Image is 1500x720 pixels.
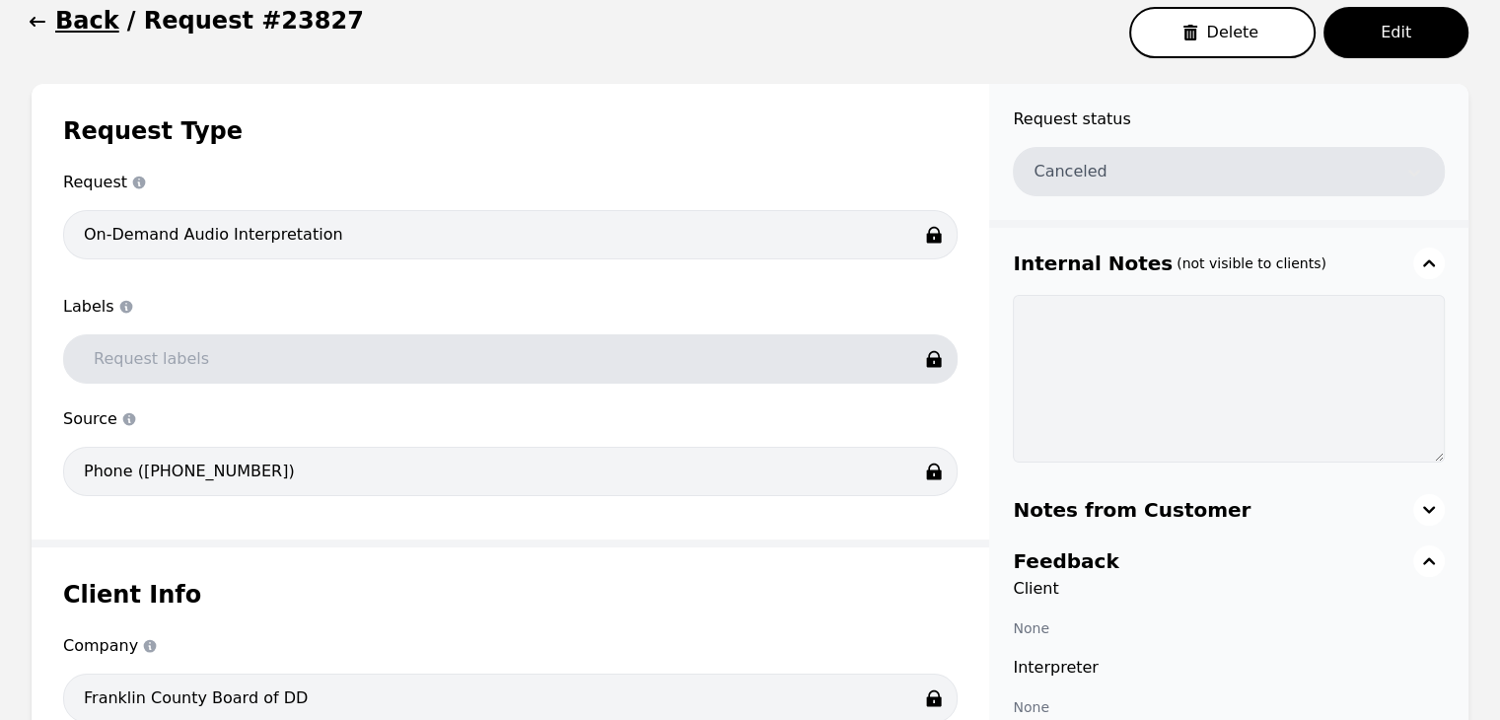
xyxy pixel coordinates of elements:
span: None [1013,699,1049,715]
span: None [1013,620,1049,636]
h1: Request Type [63,115,958,147]
span: Request status [1013,108,1445,131]
h3: Internal Notes [1013,250,1173,277]
span: Source [63,407,958,431]
h3: (not visible to clients) [1177,253,1326,273]
h3: Notes from Customer [1013,496,1250,524]
span: Client [1013,577,1445,601]
h1: Client Info [63,579,958,611]
span: Interpreter [1013,656,1445,680]
span: Request [63,171,958,194]
h1: / Request #23827 [127,5,364,36]
button: Edit [1323,7,1468,58]
span: Company [63,634,958,658]
button: Back [32,5,119,36]
button: Delete [1129,7,1316,58]
span: Labels [63,295,958,319]
h3: Feedback [1013,547,1118,575]
h1: Back [55,5,119,36]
